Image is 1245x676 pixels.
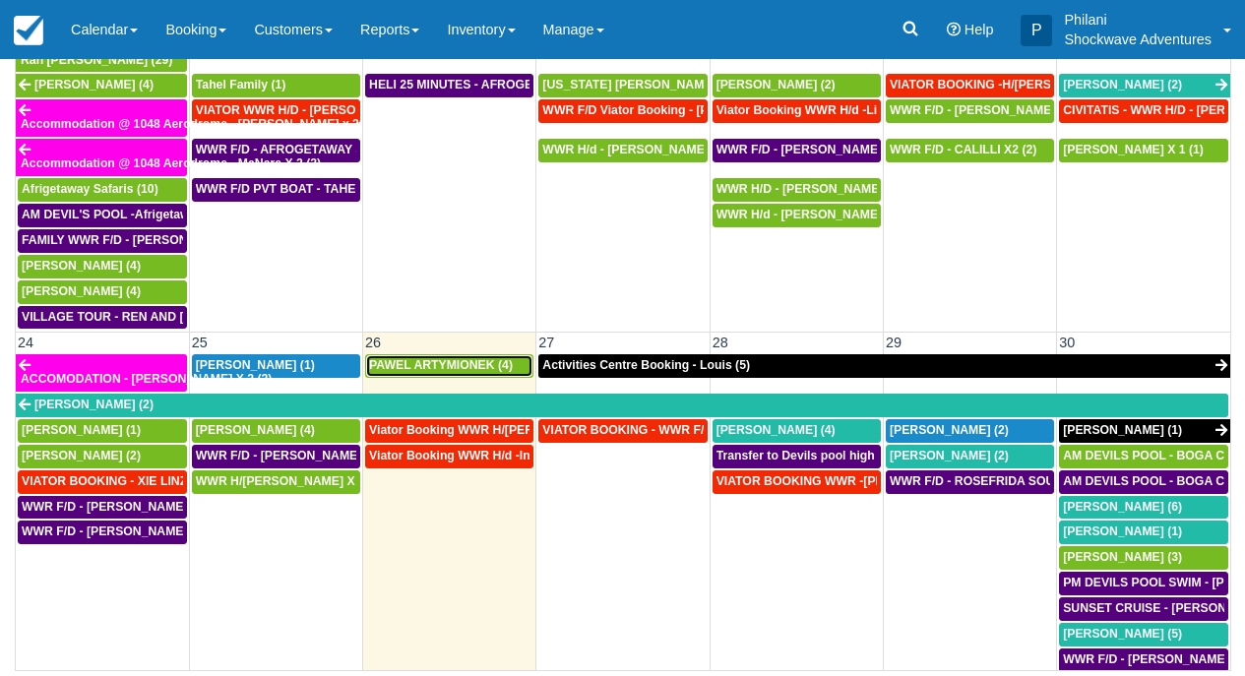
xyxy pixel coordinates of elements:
a: WWR H/d - [PERSON_NAME] X6 (6) [713,204,881,227]
a: WWR F/D - [PERSON_NAME] X 2 (2) [18,521,187,544]
a: VILLAGE TOUR - REN AND [PERSON_NAME] X4 (4) [18,306,187,330]
a: Viator Booking WWR H/d -Li, Jiahao X 2 (2) [713,99,881,123]
a: [PERSON_NAME] (2) [18,445,187,468]
span: [PERSON_NAME] (6) [1063,500,1182,514]
a: HELI 25 MINUTES - AFROGETAWAY SAFARIS X5 (5) [365,74,533,97]
span: [PERSON_NAME] (1) [1063,524,1182,538]
a: WWR F/D - AFROGETAWAY SAFARIS X5 (5) [192,139,360,162]
span: VIATOR WWR H/D - [PERSON_NAME] 3 (3) [196,103,439,117]
a: Accommodation @ 1048 Aerodrome - [PERSON_NAME] x 2 (2) [16,99,187,137]
span: 28 [711,335,730,350]
span: Transfer to Devils pool high tea- [PERSON_NAME] X4 (4) [716,449,1040,462]
a: Activities Centre Booking - Louis (5) [538,354,1230,378]
a: VIATOR BOOKING -H/[PERSON_NAME] X 4 (4) [886,74,1054,97]
span: WWR H/D - [PERSON_NAME] X 1 (1) [716,182,923,196]
span: [PERSON_NAME] (4) [196,423,315,437]
a: WWR H/d - [PERSON_NAME] x2 (2) [538,139,707,162]
img: checkfront-main-nav-mini-logo.png [14,16,43,45]
span: WWR F/D - AFROGETAWAY SAFARIS X5 (5) [196,143,444,156]
a: [PERSON_NAME] (3) [1059,546,1228,570]
a: Viator Booking WWR H/[PERSON_NAME] X 8 (8) [365,419,533,443]
a: [PERSON_NAME] (2) [16,394,1228,417]
span: 29 [884,335,903,350]
i: Help [947,23,961,36]
div: P [1021,15,1052,46]
span: [PERSON_NAME] X 1 (1) [1063,143,1204,156]
span: WWR H/d - [PERSON_NAME] X6 (6) [716,208,918,221]
span: Viator Booking WWR H/d -Inchbald [PERSON_NAME] X 4 (4) [369,449,713,462]
a: CIVITATIS - WWR H/D - [PERSON_NAME] Bigas X 12 (12) [1059,99,1228,123]
a: [PERSON_NAME] (2) [886,419,1054,443]
span: [US_STATE] [PERSON_NAME] (1) [542,78,734,92]
span: HELI 25 MINUTES - AFROGETAWAY SAFARIS X5 (5) [369,78,664,92]
span: VILLAGE TOUR - REN AND [PERSON_NAME] X4 (4) [22,310,317,324]
span: FAMILY WWR F/D - [PERSON_NAME] X4 (4) [22,233,270,247]
span: Accommodation @ 1048 Aerodrome - MaNare X 2 (2) [21,156,321,170]
span: Ran [PERSON_NAME] (29) [21,53,172,67]
span: [PERSON_NAME] (2) [716,78,836,92]
a: [PERSON_NAME] X 1 (1) [1059,139,1228,162]
a: AM DEVILS POOL - BOGA CHITE X 1 (1) [1059,445,1228,468]
span: WWR F/D - [PERSON_NAME] 1 (1) [22,500,216,514]
span: [PERSON_NAME] (5) [1063,627,1182,641]
a: [PERSON_NAME] (4) [16,74,187,97]
span: 24 [16,335,35,350]
a: [PERSON_NAME] (4) [713,419,881,443]
a: Viator Booking WWR H/d -Inchbald [PERSON_NAME] X 4 (4) [365,445,533,468]
span: [PERSON_NAME] (2) [890,423,1009,437]
a: Afrigetaway Safaris (10) [18,178,187,202]
a: AM DEVIL'S POOL -Afrigetaway Safaris X5 (5) [18,204,187,227]
span: [PERSON_NAME] (4) [22,259,141,273]
span: 26 [363,335,383,350]
a: WWR F/D - [PERSON_NAME] (5) [192,445,360,468]
a: [PERSON_NAME] (1) [192,354,360,378]
span: Viator Booking WWR H/[PERSON_NAME] X 8 (8) [369,423,646,437]
span: AM DEVIL'S POOL -Afrigetaway Safaris X5 (5) [22,208,282,221]
a: PAWEL ARTYMIONEK (4) [365,354,533,378]
a: WWR F/D - [PERSON_NAME] 1 (1) [18,496,187,520]
span: VIATOR BOOKING - XIE LINZHEN X4 (4) [22,474,249,488]
a: Transfer to Devils pool high tea- [PERSON_NAME] X4 (4) [713,445,881,468]
span: [PERSON_NAME] (1) [22,423,141,437]
a: Tahel Family (1) [192,74,360,97]
span: WWR F/D - [PERSON_NAME] X4 (4) [716,143,918,156]
a: WWR F/D Viator Booking - [PERSON_NAME] X1 (1) [538,99,707,123]
a: [PERSON_NAME] (5) [1059,623,1228,646]
span: WWR H/[PERSON_NAME] X 3 (3) [196,474,383,488]
a: WWR F/D - ROSEFRIDA SOUER X 2 (2) [886,470,1054,494]
a: WWR H/[PERSON_NAME] X 3 (3) [192,470,360,494]
span: [PERSON_NAME] (2) [1063,78,1182,92]
span: VIATOR BOOKING - WWR F/D [PERSON_NAME] X 2 (3) [542,423,856,437]
span: Tahel Family (1) [196,78,286,92]
a: Accommodation @ 1048 Aerodrome - MaNare X 2 (2) [16,139,187,176]
a: WWR F/D - [PERSON_NAME] X2 (2) [886,99,1054,123]
span: Viator Booking WWR H/d -Li, Jiahao X 2 (2) [716,103,962,117]
span: WWR F/D - [PERSON_NAME] (5) [196,449,380,462]
span: [PERSON_NAME] (4) [716,423,836,437]
a: WWR F/D PVT BOAT - TAHEL FAMILY x 5 (1) [192,178,360,202]
p: Shockwave Adventures [1064,30,1212,49]
span: [PERSON_NAME] (4) [34,78,154,92]
a: AM DEVILS POOL - BOGA CHITE X 1 (1) [1059,470,1228,494]
span: Activities Centre Booking - Louis (5) [542,358,750,372]
span: 25 [190,335,210,350]
span: [PERSON_NAME] (2) [22,449,141,462]
a: VIATOR BOOKING WWR -[PERSON_NAME] X2 (2) [713,470,881,494]
a: WWR H/D - [PERSON_NAME] X 1 (1) [713,178,881,202]
span: WWR F/D - [PERSON_NAME] X 2 (2) [22,524,227,538]
a: FAMILY WWR F/D - [PERSON_NAME] X4 (4) [18,229,187,253]
a: VIATOR WWR H/D - [PERSON_NAME] 3 (3) [192,99,360,123]
span: [PERSON_NAME] (2) [34,398,154,411]
a: VIATOR BOOKING - WWR F/D [PERSON_NAME] X 2 (3) [538,419,707,443]
span: VIATOR BOOKING -H/[PERSON_NAME] X 4 (4) [890,78,1154,92]
a: [PERSON_NAME] (1) [18,419,187,443]
span: Afrigetaway Safaris (10) [22,182,158,196]
a: [PERSON_NAME] (1) [1059,521,1228,544]
span: WWR F/D - CALILLI X2 (2) [890,143,1037,156]
span: 30 [1057,335,1077,350]
a: [PERSON_NAME] (4) [18,280,187,304]
a: [US_STATE] [PERSON_NAME] (1) [538,74,707,97]
span: 27 [536,335,556,350]
span: PAWEL ARTYMIONEK (4) [369,358,513,372]
span: Accommodation @ 1048 Aerodrome - [PERSON_NAME] x 2 (2) [21,117,377,131]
